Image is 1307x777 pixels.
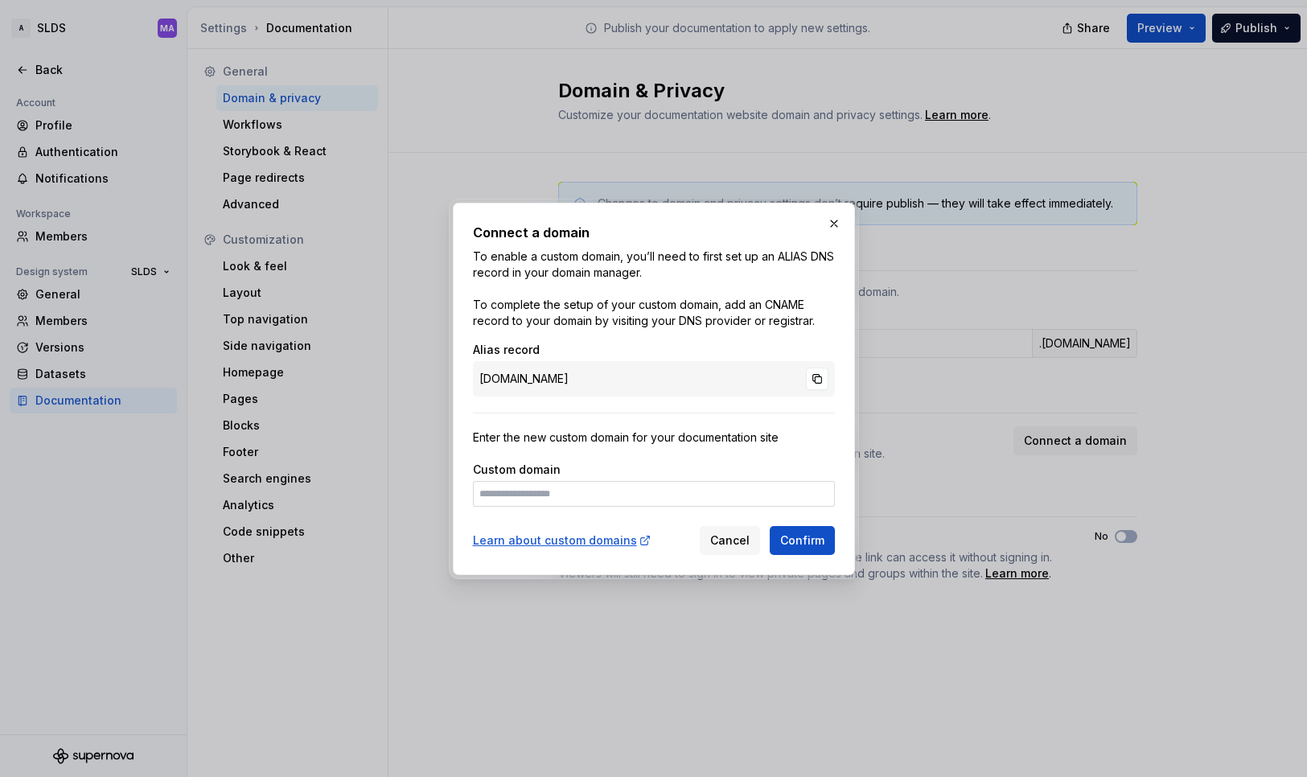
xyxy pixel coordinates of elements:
p: To enable a custom domain, you’ll need to first set up an ALIAS DNS record in your domain manager... [473,249,835,329]
span: Cancel [710,532,750,549]
button: Cancel [700,526,760,555]
span: Confirm [780,532,824,549]
h2: Connect a domain [473,223,835,242]
label: Custom domain [473,462,561,478]
div: Enter the new custom domain for your documentation site [473,430,835,446]
a: Learn about custom domains [473,532,651,549]
button: Confirm [770,526,835,555]
div: Alias record [473,342,835,358]
div: [DOMAIN_NAME] [473,361,835,397]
